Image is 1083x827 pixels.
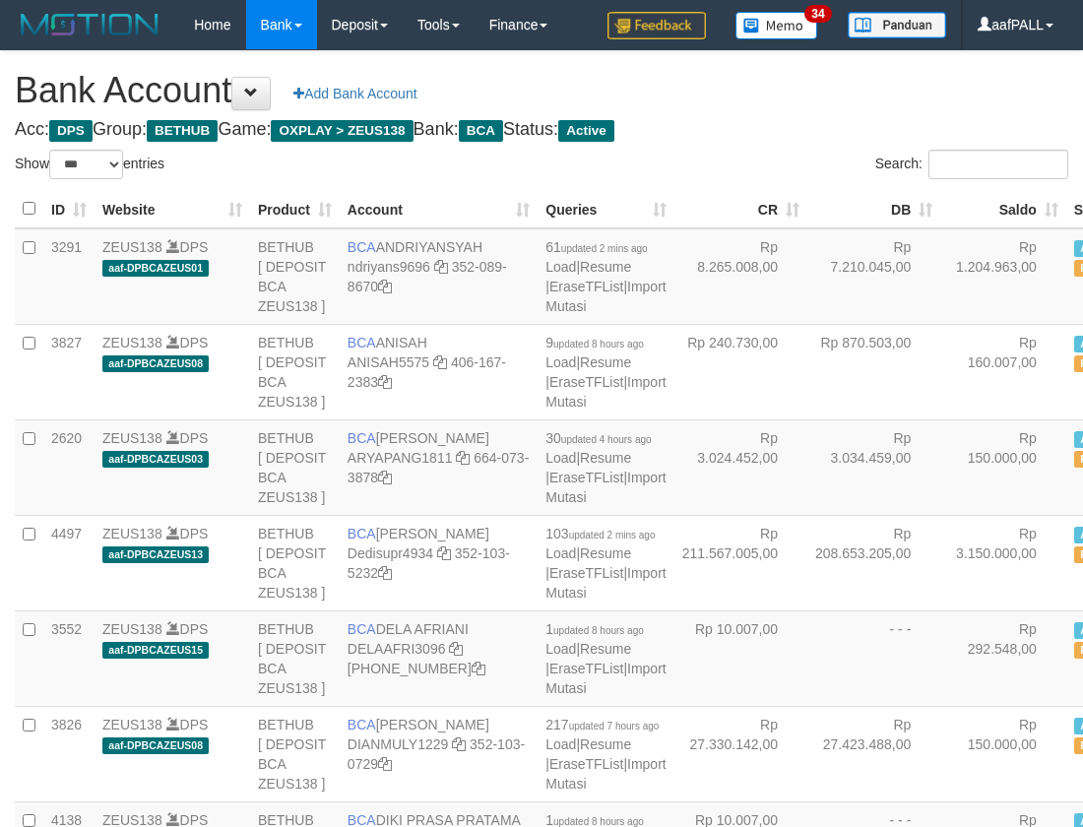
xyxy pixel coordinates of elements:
[95,610,250,706] td: DPS
[281,77,429,110] a: Add Bank Account
[545,621,644,637] span: 1
[43,190,95,228] th: ID: activate to sort column ascending
[940,706,1066,801] td: Rp 150.000,00
[940,324,1066,419] td: Rp 160.007,00
[340,324,538,419] td: ANISAH 406-167-2383
[807,324,940,419] td: Rp 870.503,00
[378,470,392,485] a: Copy 6640733878 to clipboard
[674,324,807,419] td: Rp 240.730,00
[553,625,644,636] span: updated 8 hours ago
[545,717,666,792] span: | | |
[545,354,576,370] a: Load
[807,228,940,325] td: Rp 7.210.045,00
[545,279,666,314] a: Import Mutasi
[49,150,123,179] select: Showentries
[15,120,1068,140] h4: Acc: Group: Game: Bank: Status:
[875,150,1068,179] label: Search:
[147,120,218,142] span: BETHUB
[553,816,644,827] span: updated 8 hours ago
[804,5,831,23] span: 34
[580,450,631,466] a: Resume
[538,190,673,228] th: Queries: activate to sort column ascending
[545,565,666,601] a: Import Mutasi
[549,279,623,294] a: EraseTFList
[250,610,340,706] td: BETHUB [ DEPOSIT BCA ZEUS138 ]
[250,419,340,515] td: BETHUB [ DEPOSIT BCA ZEUS138 ]
[807,190,940,228] th: DB: activate to sort column ascending
[940,515,1066,610] td: Rp 3.150.000,00
[674,419,807,515] td: Rp 3.024.452,00
[940,228,1066,325] td: Rp 1.204.963,00
[545,430,666,505] span: | | |
[545,526,666,601] span: | | |
[545,374,666,410] a: Import Mutasi
[250,228,340,325] td: BETHUB [ DEPOSIT BCA ZEUS138 ]
[340,706,538,801] td: [PERSON_NAME] 352-103-0729
[807,706,940,801] td: Rp 27.423.488,00
[348,526,376,541] span: BCA
[449,641,463,657] a: Copy DELAAFRI3096 to clipboard
[545,430,651,446] span: 30
[549,756,623,772] a: EraseTFList
[735,12,818,39] img: Button%20Memo.svg
[561,243,648,254] span: updated 2 mins ago
[674,706,807,801] td: Rp 27.330.142,00
[340,228,538,325] td: ANDRIYANSYAH 352-089-8670
[569,721,660,732] span: updated 7 hours ago
[545,641,576,657] a: Load
[561,434,652,445] span: updated 4 hours ago
[434,259,448,275] a: Copy ndriyans9696 to clipboard
[452,736,466,752] a: Copy DIANMULY1229 to clipboard
[95,515,250,610] td: DPS
[545,661,666,696] a: Import Mutasi
[95,190,250,228] th: Website: activate to sort column ascending
[102,546,209,563] span: aaf-DPBCAZEUS13
[580,736,631,752] a: Resume
[15,150,164,179] label: Show entries
[250,515,340,610] td: BETHUB [ DEPOSIT BCA ZEUS138 ]
[472,661,485,676] a: Copy 8692458639 to clipboard
[102,260,209,277] span: aaf-DPBCAZEUS01
[580,354,631,370] a: Resume
[43,419,95,515] td: 2620
[102,717,162,732] a: ZEUS138
[348,545,433,561] a: Dedisupr4934
[940,419,1066,515] td: Rp 150.000,00
[102,355,209,372] span: aaf-DPBCAZEUS08
[378,374,392,390] a: Copy 4061672383 to clipboard
[43,515,95,610] td: 4497
[348,335,376,350] span: BCA
[545,450,576,466] a: Load
[340,515,538,610] td: [PERSON_NAME] 352-103-5232
[437,545,451,561] a: Copy Dedisupr4934 to clipboard
[545,335,666,410] span: | | |
[250,190,340,228] th: Product: activate to sort column ascending
[545,756,666,792] a: Import Mutasi
[340,190,538,228] th: Account: activate to sort column ascending
[607,12,706,39] img: Feedback.jpg
[250,706,340,801] td: BETHUB [ DEPOSIT BCA ZEUS138 ]
[433,354,447,370] a: Copy ANISAH5575 to clipboard
[95,706,250,801] td: DPS
[43,228,95,325] td: 3291
[348,621,376,637] span: BCA
[674,610,807,706] td: Rp 10.007,00
[348,430,376,446] span: BCA
[580,545,631,561] a: Resume
[348,717,376,732] span: BCA
[378,565,392,581] a: Copy 3521035232 to clipboard
[456,450,470,466] a: Copy ARYAPANG1811 to clipboard
[102,335,162,350] a: ZEUS138
[545,545,576,561] a: Load
[545,717,659,732] span: 217
[549,661,623,676] a: EraseTFList
[545,335,644,350] span: 9
[102,642,209,659] span: aaf-DPBCAZEUS15
[348,641,446,657] a: DELAAFRI3096
[348,259,430,275] a: ndriyans9696
[545,470,666,505] a: Import Mutasi
[549,565,623,581] a: EraseTFList
[95,324,250,419] td: DPS
[549,470,623,485] a: EraseTFList
[848,12,946,38] img: panduan.png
